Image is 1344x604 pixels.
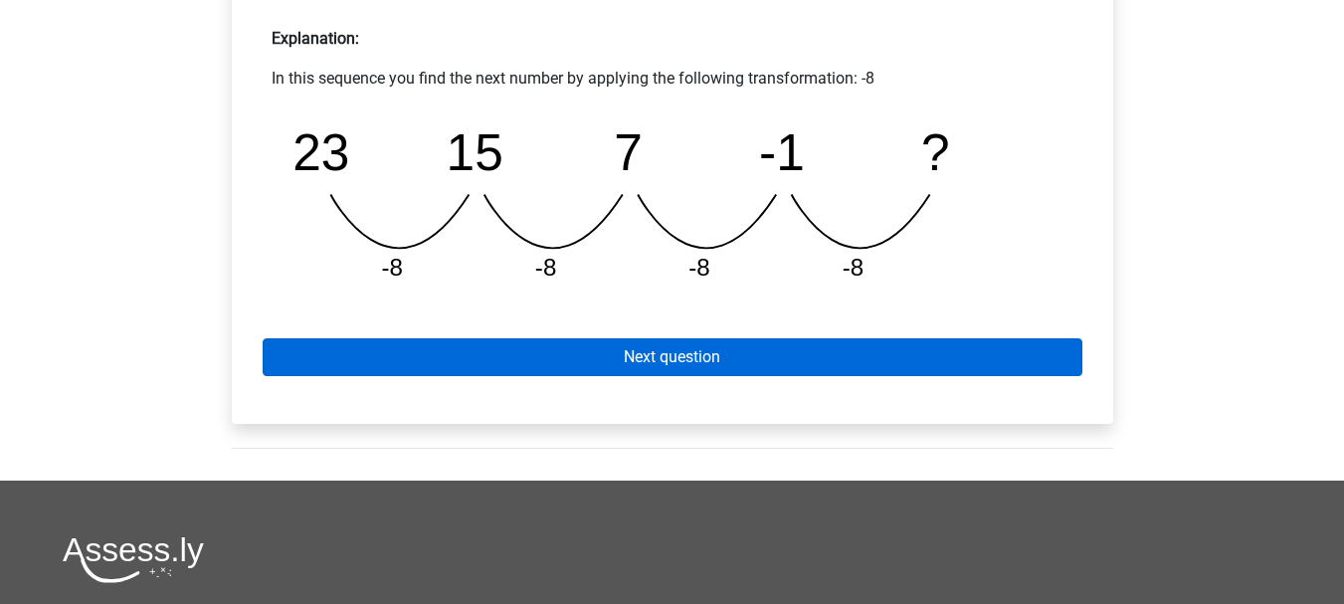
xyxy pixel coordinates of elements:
tspan: 7 [615,123,644,181]
tspan: -8 [381,254,403,281]
a: Next question [263,338,1082,376]
tspan: -8 [689,254,711,281]
strong: Explanation: [272,29,359,48]
tspan: 15 [446,123,502,181]
tspan: -8 [844,254,865,281]
tspan: ? [922,123,951,181]
tspan: -1 [760,123,806,181]
tspan: -8 [535,254,557,281]
p: In this sequence you find the next number by applying the following transformation: -8 [272,67,1073,91]
img: Assessly logo [63,536,204,583]
tspan: 23 [292,123,349,181]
